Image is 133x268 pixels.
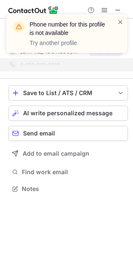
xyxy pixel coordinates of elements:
span: Notes [22,185,125,193]
span: AI write personalized message [23,110,112,117]
button: save-profile-one-click [8,85,128,101]
p: Try another profile [30,39,107,47]
div: Save to List / ATS / CRM [23,90,113,96]
button: Find work email [8,166,128,178]
span: Find work email [22,168,125,176]
img: warning [12,20,26,34]
span: Add to email campaign [23,150,89,157]
span: Send email [23,130,55,137]
button: AI write personalized message [8,106,128,121]
button: Notes [8,183,128,195]
header: Phone number for this profile is not available [30,20,107,37]
img: ContactOut v5.3.10 [8,5,59,15]
button: Send email [8,126,128,141]
button: Add to email campaign [8,146,128,161]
